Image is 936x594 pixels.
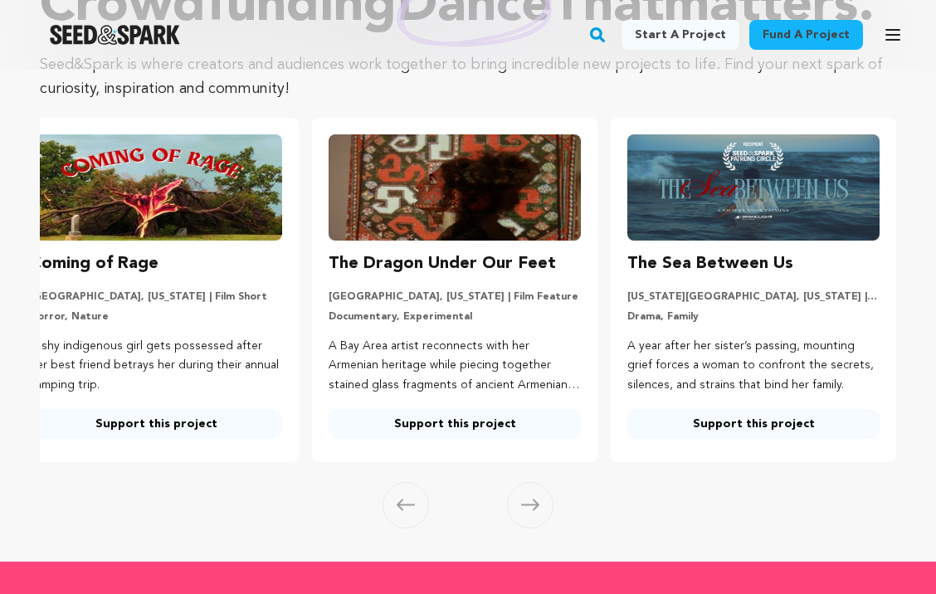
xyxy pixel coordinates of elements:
[329,290,581,304] p: [GEOGRAPHIC_DATA], [US_STATE] | Film Feature
[627,251,793,277] h3: The Sea Between Us
[627,337,880,396] p: A year after her sister’s passing, mounting grief forces a woman to confront the secrets, silence...
[627,134,880,241] img: The Sea Between Us image
[30,290,282,304] p: [GEOGRAPHIC_DATA], [US_STATE] | Film Short
[627,310,880,324] p: Drama, Family
[627,409,880,439] a: Support this project
[30,337,282,396] p: A shy indigenous girl gets possessed after her best friend betrays her during their annual campin...
[329,251,556,277] h3: The Dragon Under Our Feet
[329,337,581,396] p: A Bay Area artist reconnects with her Armenian heritage while piecing together stained glass frag...
[329,310,581,324] p: Documentary, Experimental
[50,25,180,45] a: Seed&Spark Homepage
[30,409,282,439] a: Support this project
[329,409,581,439] a: Support this project
[627,290,880,304] p: [US_STATE][GEOGRAPHIC_DATA], [US_STATE] | Film Short
[622,20,739,50] a: Start a project
[749,20,863,50] a: Fund a project
[40,53,896,101] p: Seed&Spark is where creators and audiences work together to bring incredible new projects to life...
[50,25,180,45] img: Seed&Spark Logo Dark Mode
[30,134,282,241] img: Coming of Rage image
[329,134,581,241] img: The Dragon Under Our Feet image
[30,310,282,324] p: Horror, Nature
[30,251,158,277] h3: Coming of Rage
